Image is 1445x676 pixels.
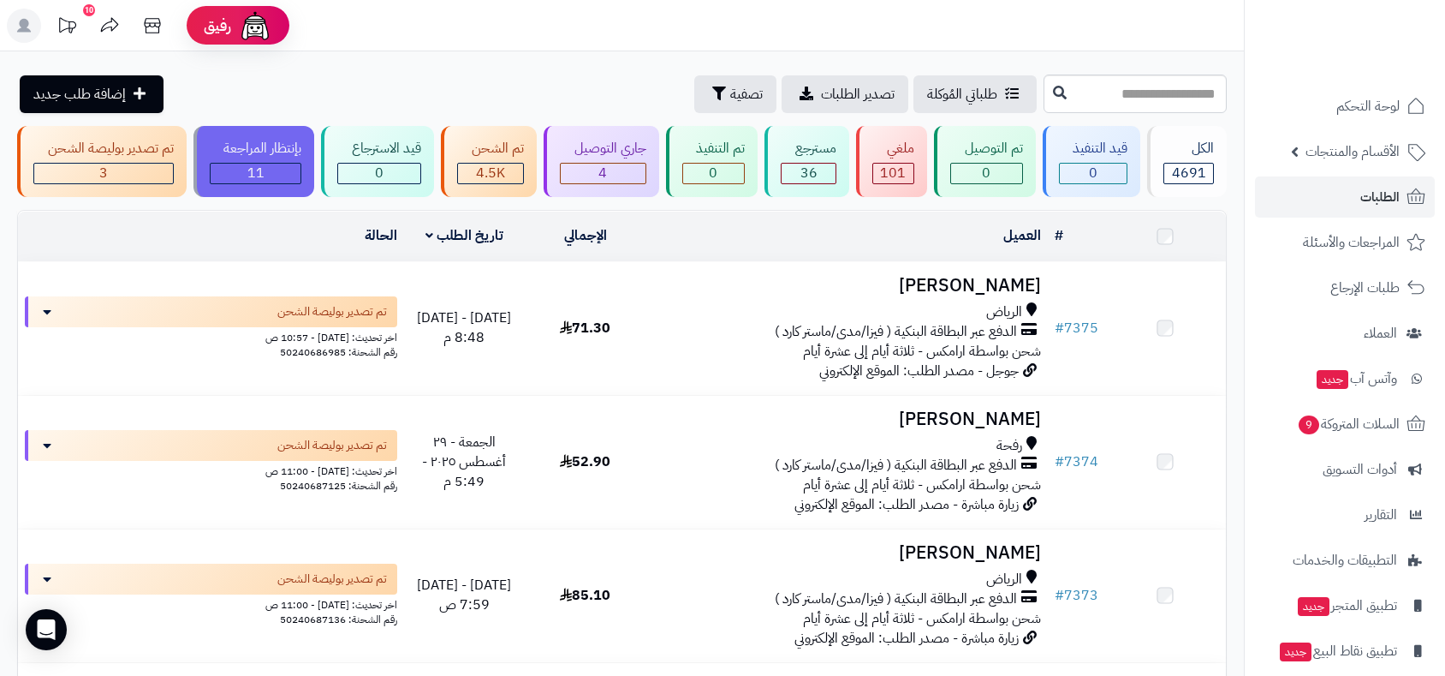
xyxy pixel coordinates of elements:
span: 0 [709,163,717,183]
h3: [PERSON_NAME] [652,410,1041,429]
div: 0 [683,164,745,183]
a: جاري التوصيل 4 [540,126,663,197]
div: تم الشحن [457,139,524,159]
span: 0 [982,163,990,183]
a: العملاء [1255,313,1435,354]
span: تم تصدير بوليصة الشحن [277,303,387,320]
a: تم التوصيل 0 [931,126,1039,197]
span: الرياض [986,570,1022,589]
span: إضافة طلب جديد [33,84,126,105]
div: 10 [83,4,95,16]
span: 4691 [1172,163,1206,183]
a: # [1055,225,1063,246]
a: تم التنفيذ 0 [663,126,762,197]
span: رقم الشحنة: 50240686985 [280,344,397,360]
span: زيارة مباشرة - مصدر الطلب: الموقع الإلكتروني [794,494,1019,515]
span: رقم الشحنة: 50240687125 [280,478,397,494]
div: تم تصدير بوليصة الشحن [33,139,174,159]
a: الحالة [365,225,397,246]
span: شحن بواسطة ارامكس - ثلاثة أيام إلى عشرة أيام [803,341,1041,362]
span: تصدير الطلبات [821,84,895,105]
span: تم تصدير بوليصة الشحن [277,437,387,454]
a: تاريخ الطلب [425,225,503,246]
a: تم الشحن 4.5K [437,126,540,197]
h3: [PERSON_NAME] [652,543,1041,563]
a: الإجمالي [564,225,607,246]
a: التطبيقات والخدمات [1255,540,1435,581]
a: تم تصدير بوليصة الشحن 3 [14,126,190,197]
span: تم تصدير بوليصة الشحن [277,571,387,588]
button: تصفية [694,75,776,113]
a: ملغي 101 [853,126,931,197]
a: طلباتي المُوكلة [913,75,1037,113]
span: جديد [1298,597,1329,616]
a: لوحة التحكم [1255,86,1435,127]
div: 36 [782,164,835,183]
span: 36 [800,163,818,183]
span: جديد [1317,370,1348,389]
div: قيد الاسترجاع [337,139,421,159]
span: جوجل - مصدر الطلب: الموقع الإلكتروني [819,361,1019,381]
span: 71.30 [560,318,610,338]
span: شحن بواسطة ارامكس - ثلاثة أيام إلى عشرة أيام [803,608,1041,629]
span: 11 [247,163,265,183]
div: 11 [211,164,301,183]
span: تصفية [730,84,763,105]
div: اخر تحديث: [DATE] - 11:00 ص [25,461,397,479]
div: تم التوصيل [950,139,1023,159]
a: قيد الاسترجاع 0 [318,126,437,197]
div: قيد التنفيذ [1059,139,1128,159]
div: 101 [873,164,913,183]
div: 0 [951,164,1022,183]
span: رفحة [996,436,1022,456]
a: السلات المتروكة9 [1255,404,1435,445]
div: ملغي [872,139,914,159]
div: 0 [1060,164,1127,183]
a: التقارير [1255,494,1435,535]
span: [DATE] - [DATE] 8:48 م [417,308,511,348]
a: تطبيق نقاط البيعجديد [1255,631,1435,672]
a: قيد التنفيذ 0 [1039,126,1145,197]
span: طلبات الإرجاع [1330,276,1400,300]
div: تم التنفيذ [682,139,746,159]
a: تحديثات المنصة [45,9,88,47]
span: 3 [99,163,108,183]
span: التطبيقات والخدمات [1293,548,1397,572]
div: Open Intercom Messenger [26,609,67,650]
div: 0 [338,164,420,183]
span: 85.10 [560,585,610,606]
span: # [1055,452,1064,472]
span: 4 [598,163,607,183]
div: 3 [34,164,173,183]
span: رقم الشحنة: 50240687136 [280,612,397,627]
a: وآتس آبجديد [1255,358,1435,399]
span: 101 [880,163,906,183]
span: # [1055,585,1064,606]
span: رفيق [204,15,231,36]
span: السلات المتروكة [1297,412,1400,436]
a: #7375 [1055,318,1098,338]
div: اخر تحديث: [DATE] - 11:00 ص [25,595,397,613]
div: الكل [1163,139,1214,159]
a: إضافة طلب جديد [20,75,164,113]
span: تطبيق نقاط البيع [1278,639,1397,663]
a: مسترجع 36 [761,126,853,197]
span: 9 [1299,416,1319,434]
div: بإنتظار المراجعة [210,139,302,159]
span: جديد [1280,643,1311,661]
a: الطلبات [1255,176,1435,218]
a: أدوات التسويق [1255,449,1435,490]
a: طلبات الإرجاع [1255,267,1435,308]
span: 52.90 [560,452,610,472]
div: 4 [561,164,645,183]
span: العملاء [1364,321,1397,345]
img: ai-face.png [238,9,272,43]
span: الدفع عبر البطاقة البنكية ( فيزا/مدى/ماستر كارد ) [775,322,1017,342]
span: الأقسام والمنتجات [1305,140,1400,164]
a: تطبيق المتجرجديد [1255,585,1435,626]
span: تطبيق المتجر [1296,594,1397,618]
div: مسترجع [781,139,836,159]
span: الطلبات [1360,185,1400,209]
span: الجمعة - ٢٩ أغسطس ٢٠٢٥ - 5:49 م [422,432,506,492]
span: أدوات التسويق [1323,458,1397,482]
